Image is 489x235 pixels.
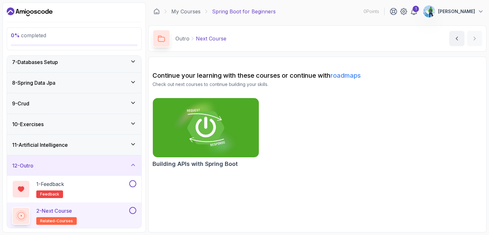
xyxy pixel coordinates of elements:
[11,32,46,39] span: completed
[7,7,53,17] a: Dashboard
[410,8,418,15] a: 1
[330,72,361,79] a: roadmaps
[175,35,189,42] p: Outro
[36,207,72,215] p: 2 - Next Course
[212,8,276,15] p: Spring Boot for Beginners
[12,180,136,198] button: 1-Feedbackfeedback
[11,32,20,39] span: 0 %
[152,81,482,88] p: Check out next courses to continue building your skills.
[171,8,201,15] a: My Courses
[152,98,259,168] a: Building APIs with Spring Boot cardBuilding APIs with Spring Boot
[364,8,379,15] p: 0 Points
[423,5,484,18] button: user profile image[PERSON_NAME]
[12,162,33,169] h3: 12 - Outro
[438,8,475,15] p: [PERSON_NAME]
[7,135,141,155] button: 11-Artificial Intelligence
[12,79,55,87] h3: 8 - Spring Data Jpa
[413,6,419,12] div: 1
[7,52,141,72] button: 7-Databases Setup
[152,71,482,80] h2: Continue your learning with these courses or continue with
[7,114,141,134] button: 10-Exercises
[7,155,141,176] button: 12-Outro
[12,100,29,107] h3: 9 - Crud
[196,35,226,42] p: Next Course
[12,58,58,66] h3: 7 - Databases Setup
[36,180,64,188] p: 1 - Feedback
[12,120,44,128] h3: 10 - Exercises
[423,5,435,18] img: user profile image
[40,218,73,224] span: related-courses
[153,8,160,15] a: Dashboard
[40,192,59,197] span: feedback
[7,73,141,93] button: 8-Spring Data Jpa
[12,207,136,225] button: 2-Next Courserelated-courses
[449,31,464,46] button: previous content
[7,93,141,114] button: 9-Crud
[150,96,261,159] img: Building APIs with Spring Boot card
[467,31,482,46] button: next content
[152,160,238,168] h2: Building APIs with Spring Boot
[12,141,68,149] h3: 11 - Artificial Intelligence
